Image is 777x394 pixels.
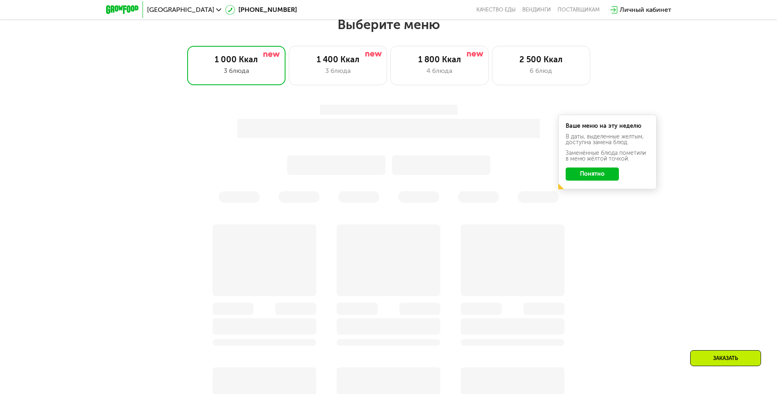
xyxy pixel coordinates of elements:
[297,54,378,64] div: 1 400 Ккал
[476,7,516,13] a: Качество еды
[690,350,761,366] div: Заказать
[566,168,619,181] button: Понятно
[620,5,671,15] div: Личный кабинет
[501,54,582,64] div: 2 500 Ккал
[225,5,297,15] a: [PHONE_NUMBER]
[196,54,277,64] div: 1 000 Ккал
[297,66,378,76] div: 3 блюда
[26,16,751,33] h2: Выберите меню
[566,150,649,162] div: Заменённые блюда пометили в меню жёлтой точкой.
[399,54,480,64] div: 1 800 Ккал
[196,66,277,76] div: 3 блюда
[501,66,582,76] div: 6 блюд
[147,7,214,13] span: [GEOGRAPHIC_DATA]
[566,123,649,129] div: Ваше меню на эту неделю
[399,66,480,76] div: 4 блюда
[557,7,600,13] div: поставщикам
[566,134,649,145] div: В даты, выделенные желтым, доступна замена блюд.
[522,7,551,13] a: Вендинги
